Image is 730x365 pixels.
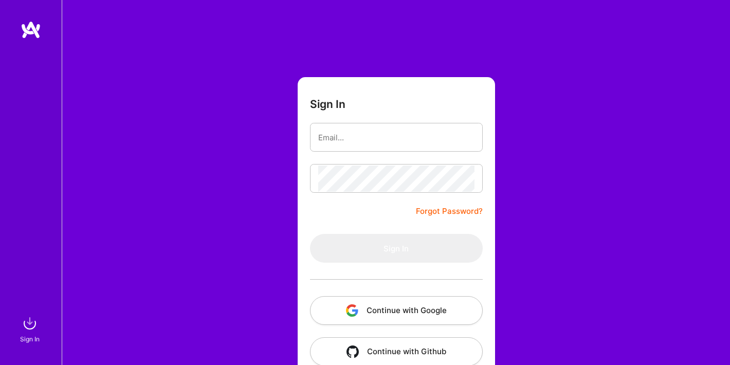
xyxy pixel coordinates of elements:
img: logo [21,21,41,39]
a: Forgot Password? [416,205,483,217]
button: Continue with Google [310,296,483,325]
h3: Sign In [310,98,345,111]
img: icon [346,304,358,317]
img: sign in [20,313,40,334]
img: icon [346,345,359,358]
input: Email... [318,124,474,151]
div: Sign In [20,334,40,344]
a: sign inSign In [22,313,40,344]
button: Sign In [310,234,483,263]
